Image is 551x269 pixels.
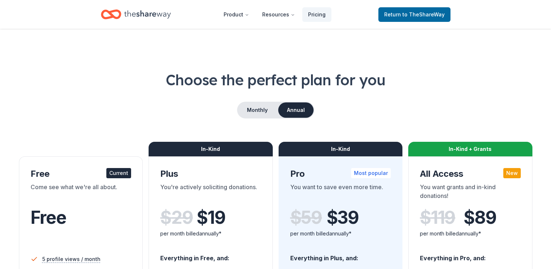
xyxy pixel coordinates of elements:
div: Everything in Plus, and: [290,247,391,263]
a: Pricing [302,7,331,22]
span: $ 19 [197,207,225,228]
div: Most popular [351,168,391,178]
div: You're actively soliciting donations. [160,183,261,203]
div: In-Kind [279,142,403,156]
div: Come see what we're all about. [31,183,131,203]
div: All Access [420,168,521,180]
div: Current [106,168,131,178]
div: Everything in Free, and: [160,247,261,263]
h1: Choose the perfect plan for you [17,70,534,90]
nav: Main [218,6,331,23]
span: Return [384,10,445,19]
span: Free [31,207,66,228]
div: per month billed annually* [290,229,391,238]
div: Plus [160,168,261,180]
div: Everything in Pro, and: [420,247,521,263]
span: $ 39 [327,207,359,228]
div: per month billed annually* [420,229,521,238]
div: In-Kind + Grants [408,142,532,156]
span: 5 profile views / month [42,255,101,264]
span: $ 89 [464,207,496,228]
span: to TheShareWay [402,11,445,17]
div: Pro [290,168,391,180]
div: per month billed annually* [160,229,261,238]
a: Returnto TheShareWay [378,7,450,22]
a: Home [101,6,171,23]
div: Free [31,168,131,180]
div: You want to save even more time. [290,183,391,203]
div: In-Kind [149,142,273,156]
div: You want grants and in-kind donations! [420,183,521,203]
button: Resources [256,7,301,22]
button: Monthly [238,102,277,118]
div: New [503,168,521,178]
button: Annual [278,102,314,118]
button: Product [218,7,255,22]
